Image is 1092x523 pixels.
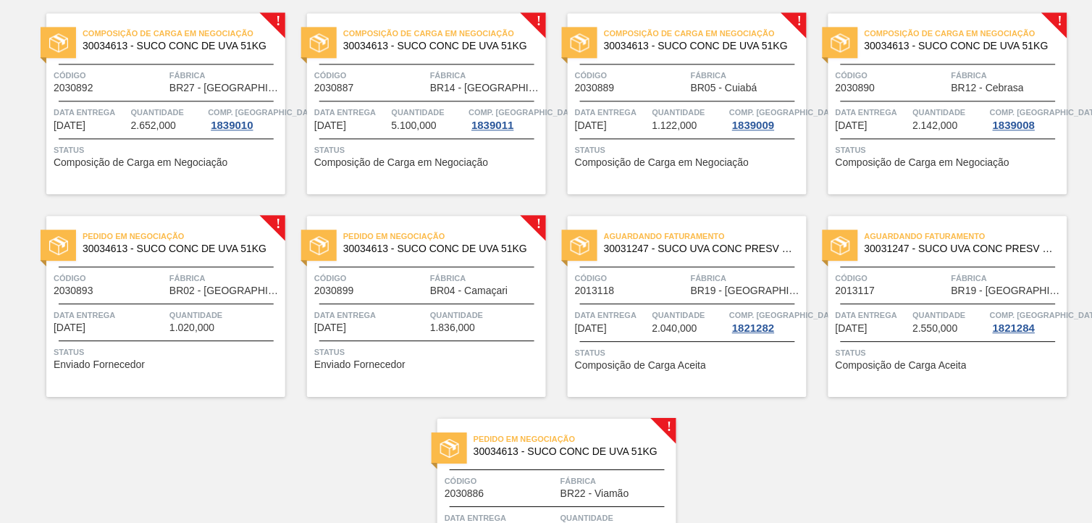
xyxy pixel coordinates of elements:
[807,13,1067,194] a: !statusComposição de Carga em Negociação30034613 - SUCO CONC DE UVA 51KGCódigo2030890FábricaBR12 ...
[208,105,282,131] a: Comp. [GEOGRAPHIC_DATA]1839010
[169,285,282,296] span: BR02 - Sergipe
[575,346,803,360] span: Status
[604,41,795,51] span: 30034613 - SUCO CONC DE UVA 51KG
[604,26,807,41] span: Composição de Carga em Negociação
[54,285,93,296] span: 2030893
[430,285,508,296] span: BR04 - Camaçari
[169,68,282,83] span: Fábrica
[169,271,282,285] span: Fábrica
[913,323,958,334] span: 2.550,000
[865,26,1067,41] span: Composição de Carga em Negociação
[990,105,1064,131] a: Comp. [GEOGRAPHIC_DATA]1839008
[392,120,437,131] span: 5.100,000
[430,271,542,285] span: Fábrica
[807,216,1067,397] a: statusAguardando Faturamento30031247 - SUCO UVA CONC PRESV 255KGCódigo2013117FábricaBR19 - [GEOGR...
[54,83,93,93] span: 2030892
[729,105,803,131] a: Comp. [GEOGRAPHIC_DATA]1839009
[691,271,803,285] span: Fábrica
[445,488,484,499] span: 2030886
[913,120,958,131] span: 2.142,000
[49,33,68,52] img: status
[729,308,803,334] a: Comp. [GEOGRAPHIC_DATA]1821282
[836,143,1064,157] span: Status
[445,474,557,488] span: Código
[83,41,274,51] span: 30034613 - SUCO CONC DE UVA 51KG
[54,271,166,285] span: Código
[575,143,803,157] span: Status
[49,236,68,255] img: status
[314,143,542,157] span: Status
[25,13,285,194] a: !statusComposição de Carga em Negociação30034613 - SUCO CONC DE UVA 51KGCódigo2030892FábricaBR27 ...
[343,243,534,254] span: 30034613 - SUCO CONC DE UVA 51KG
[836,360,967,371] span: Composição de Carga Aceita
[314,322,346,333] span: 03/10/2025
[575,68,687,83] span: Código
[343,26,546,41] span: Composição de Carga em Negociação
[285,216,546,397] a: !statusPedido em Negociação30034613 - SUCO CONC DE UVA 51KGCódigo2030899FábricaBR04 - CamaçariDat...
[952,83,1024,93] span: BR12 - Cebrasa
[314,120,346,131] span: 29/09/2025
[310,236,329,255] img: status
[990,322,1038,334] div: 1821284
[83,243,274,254] span: 30034613 - SUCO CONC DE UVA 51KG
[575,120,607,131] span: 30/09/2025
[652,308,726,322] span: Quantidade
[990,308,1064,334] a: Comp. [GEOGRAPHIC_DATA]1821284
[865,41,1056,51] span: 30034613 - SUCO CONC DE UVA 51KG
[54,120,85,131] span: 29/09/2025
[836,83,875,93] span: 2030890
[836,157,1009,168] span: Composição de Carga em Negociação
[469,105,581,120] span: Comp. Carga
[604,229,807,243] span: Aguardando Faturamento
[208,105,320,120] span: Comp. Carga
[314,105,388,120] span: Data entrega
[652,105,726,120] span: Quantidade
[571,236,589,255] img: status
[343,41,534,51] span: 30034613 - SUCO CONC DE UVA 51KG
[729,120,777,131] div: 1839009
[652,323,697,334] span: 2.040,000
[54,359,145,370] span: Enviado Fornecedor
[430,83,542,93] span: BR14 - Curitibana
[310,33,329,52] img: status
[314,345,542,359] span: Status
[729,105,841,120] span: Comp. Carga
[575,285,615,296] span: 2013118
[575,271,687,285] span: Código
[546,216,807,397] a: statusAguardando Faturamento30031247 - SUCO UVA CONC PRESV 255KGCódigo2013118FábricaBR19 - [GEOGR...
[836,285,875,296] span: 2013117
[952,285,1064,296] span: BR19 - Nova Rio
[913,105,987,120] span: Quantidade
[575,83,615,93] span: 2030889
[169,322,214,333] span: 1.020,000
[831,33,850,52] img: status
[314,271,427,285] span: Código
[314,308,427,322] span: Data entrega
[546,13,807,194] a: !statusComposição de Carga em Negociação30034613 - SUCO CONC DE UVA 51KGCódigo2030889FábricaBR05 ...
[474,432,676,446] span: Pedido em Negociação
[474,446,665,457] span: 30034613 - SUCO CONC DE UVA 51KG
[575,157,749,168] span: Composição de Carga em Negociação
[575,308,649,322] span: Data entrega
[575,323,607,334] span: 09/10/2025
[836,120,868,131] span: 30/09/2025
[469,105,542,131] a: Comp. [GEOGRAPHIC_DATA]1839011
[131,105,205,120] span: Quantidade
[314,157,488,168] span: Composição de Carga em Negociação
[952,271,1064,285] span: Fábrica
[208,120,256,131] div: 1839010
[575,105,649,120] span: Data entrega
[571,33,589,52] img: status
[836,105,910,120] span: Data entrega
[952,68,1064,83] span: Fábrica
[54,68,166,83] span: Código
[54,157,227,168] span: Composição de Carga em Negociação
[314,83,354,93] span: 2030887
[836,271,948,285] span: Código
[865,243,1056,254] span: 30031247 - SUCO UVA CONC PRESV 255KG
[691,83,757,93] span: BR05 - Cuiabá
[54,143,282,157] span: Status
[430,322,475,333] span: 1.836,000
[285,13,546,194] a: !statusComposição de Carga em Negociação30034613 - SUCO CONC DE UVA 51KGCódigo2030887FábricaBR14 ...
[913,308,987,322] span: Quantidade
